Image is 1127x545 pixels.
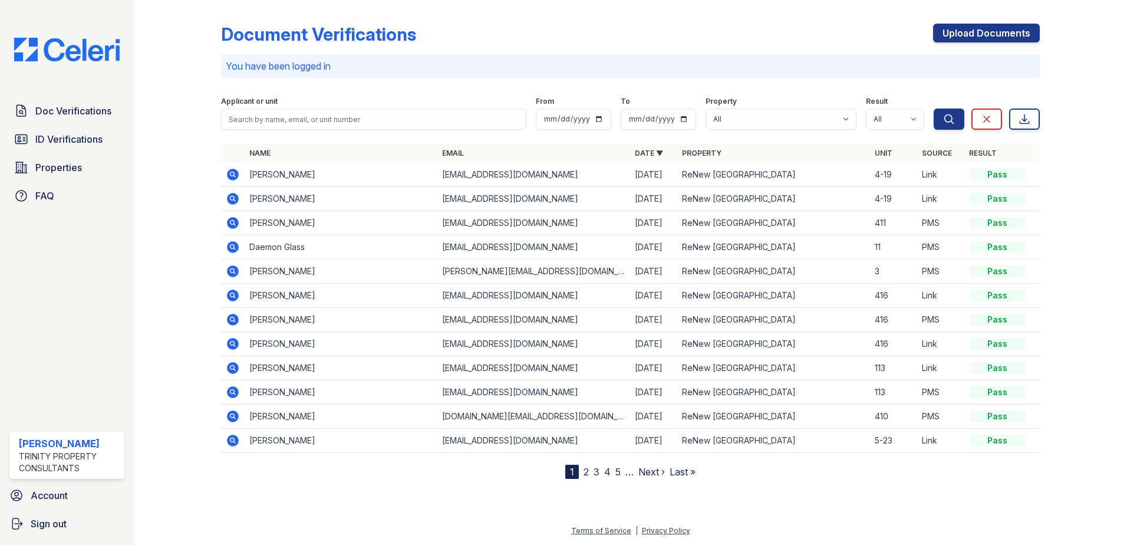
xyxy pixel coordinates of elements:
td: [PERSON_NAME][EMAIL_ADDRESS][DOMAIN_NAME] [437,260,630,284]
td: [EMAIL_ADDRESS][DOMAIN_NAME] [437,211,630,235]
td: [EMAIL_ADDRESS][DOMAIN_NAME] [437,284,630,308]
td: [EMAIL_ADDRESS][DOMAIN_NAME] [437,380,630,405]
td: ReNew [GEOGRAPHIC_DATA] [677,380,870,405]
div: Pass [969,290,1026,301]
td: PMS [917,308,964,332]
td: ReNew [GEOGRAPHIC_DATA] [677,405,870,429]
td: PMS [917,405,964,429]
td: [DATE] [630,356,677,380]
td: [PERSON_NAME] [245,429,437,453]
div: [PERSON_NAME] [19,436,120,451]
div: Trinity Property Consultants [19,451,120,474]
td: [EMAIL_ADDRESS][DOMAIN_NAME] [437,429,630,453]
span: … [625,465,634,479]
td: Link [917,356,964,380]
a: ID Verifications [9,127,124,151]
td: [PERSON_NAME] [245,187,437,211]
td: 11 [870,235,917,260]
td: ReNew [GEOGRAPHIC_DATA] [677,235,870,260]
td: [PERSON_NAME] [245,356,437,380]
td: [DATE] [630,308,677,332]
td: [DATE] [630,211,677,235]
td: [DATE] [630,235,677,260]
a: Upload Documents [933,24,1040,42]
a: Privacy Policy [642,526,690,535]
a: 4 [604,466,611,478]
td: Link [917,284,964,308]
div: Pass [969,217,1026,229]
td: [EMAIL_ADDRESS][DOMAIN_NAME] [437,163,630,187]
td: ReNew [GEOGRAPHIC_DATA] [677,356,870,380]
div: 1 [565,465,579,479]
a: Result [969,149,997,157]
td: ReNew [GEOGRAPHIC_DATA] [677,284,870,308]
label: Result [866,97,888,106]
div: Pass [969,386,1026,398]
td: ReNew [GEOGRAPHIC_DATA] [677,163,870,187]
td: [PERSON_NAME] [245,260,437,284]
td: [DATE] [630,332,677,356]
a: Email [442,149,464,157]
td: [EMAIL_ADDRESS][DOMAIN_NAME] [437,187,630,211]
label: To [621,97,630,106]
td: [PERSON_NAME] [245,405,437,429]
td: [PERSON_NAME] [245,284,437,308]
td: 416 [870,332,917,356]
td: [PERSON_NAME] [245,163,437,187]
td: [EMAIL_ADDRESS][DOMAIN_NAME] [437,332,630,356]
div: Document Verifications [221,24,416,45]
td: [DOMAIN_NAME][EMAIL_ADDRESS][DOMAIN_NAME] [437,405,630,429]
a: Doc Verifications [9,99,124,123]
td: Link [917,187,964,211]
label: Property [706,97,737,106]
span: ID Verifications [35,132,103,146]
a: Properties [9,156,124,179]
a: 3 [594,466,599,478]
button: Sign out [5,512,129,536]
td: ReNew [GEOGRAPHIC_DATA] [677,187,870,211]
td: [EMAIL_ADDRESS][DOMAIN_NAME] [437,235,630,260]
td: 113 [870,356,917,380]
td: ReNew [GEOGRAPHIC_DATA] [677,332,870,356]
td: PMS [917,235,964,260]
div: Pass [969,362,1026,374]
td: 3 [870,260,917,284]
td: [DATE] [630,429,677,453]
img: CE_Logo_Blue-a8612792a0a2168367f1c8372b55b34899dd931a85d93a1a3d3e32e68fde9ad4.png [5,38,129,61]
span: Account [31,488,68,503]
td: Link [917,163,964,187]
td: 411 [870,211,917,235]
td: PMS [917,380,964,405]
div: Pass [969,411,1026,422]
td: [DATE] [630,405,677,429]
label: From [536,97,554,106]
td: [PERSON_NAME] [245,380,437,405]
a: Name [249,149,271,157]
a: Next › [638,466,665,478]
td: PMS [917,211,964,235]
a: Terms of Service [571,526,631,535]
div: Pass [969,435,1026,446]
a: Source [922,149,952,157]
td: 416 [870,308,917,332]
td: [DATE] [630,380,677,405]
span: FAQ [35,189,54,203]
td: [DATE] [630,187,677,211]
div: Pass [969,169,1026,180]
div: Pass [969,193,1026,205]
td: ReNew [GEOGRAPHIC_DATA] [677,211,870,235]
input: Search by name, email, or unit number [221,109,526,130]
a: FAQ [9,184,124,208]
td: 4-19 [870,163,917,187]
label: Applicant or unit [221,97,278,106]
a: Date ▼ [635,149,663,157]
td: [DATE] [630,163,677,187]
td: 5-23 [870,429,917,453]
td: 410 [870,405,917,429]
a: 5 [615,466,621,478]
a: Property [682,149,721,157]
td: 416 [870,284,917,308]
a: Account [5,484,129,507]
div: Pass [969,241,1026,253]
p: You have been logged in [226,59,1035,73]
